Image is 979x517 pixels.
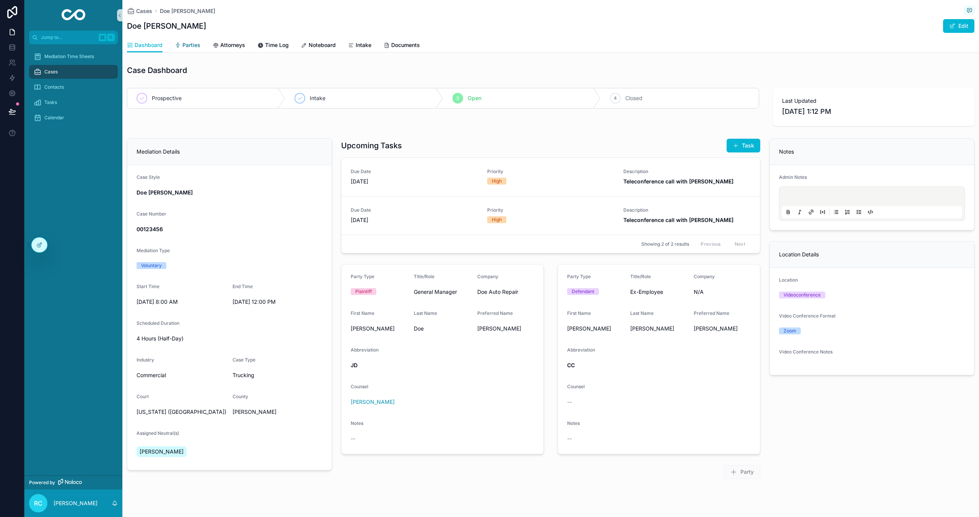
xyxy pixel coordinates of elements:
[301,38,336,53] a: Noteboard
[44,53,94,60] span: Mediation Time Sheets
[351,169,478,175] span: Due Date
[29,111,118,125] a: Calendar
[356,41,371,49] span: Intake
[351,310,374,316] span: First Name
[351,178,478,185] span: [DATE]
[41,34,96,41] span: Jump to...
[351,362,358,368] strong: JD
[477,325,534,332] span: [PERSON_NAME]
[233,408,276,415] span: [PERSON_NAME]
[567,435,572,442] span: --
[351,274,374,279] span: Party Type
[127,21,206,31] h1: Doe [PERSON_NAME]
[694,288,751,296] span: N/A
[233,298,322,306] span: [DATE] 12:00 PM
[779,349,833,355] span: Video Conference Notes
[355,288,372,295] div: Plaintiff
[182,41,200,49] span: Parties
[694,310,729,316] span: Preferred Name
[779,251,819,258] span: Location Details
[137,226,163,232] strong: 00123456
[29,65,118,79] a: Cases
[137,394,149,399] span: Court
[727,139,760,152] button: Task
[567,274,591,279] span: Party Type
[137,357,154,363] span: Industry
[29,50,118,63] a: Mediation Time Sheets
[477,274,498,279] span: Company
[567,398,572,406] span: --
[62,9,86,21] img: App logo
[348,38,371,53] a: Intake
[34,499,42,508] span: RC
[213,38,245,53] a: Attorneys
[152,94,182,102] span: Prospective
[309,41,336,49] span: Noteboard
[137,189,193,196] strong: Doe [PERSON_NAME]
[614,95,617,101] span: 4
[29,31,118,44] button: Jump to...K
[135,41,163,49] span: Dashboard
[140,448,184,455] span: [PERSON_NAME]
[641,241,689,247] span: Showing 2 of 2 results
[351,398,395,406] a: [PERSON_NAME]
[29,80,118,94] a: Contacts
[29,480,55,486] span: Powered by
[351,325,408,332] span: [PERSON_NAME]
[567,347,595,353] span: Abbreviation
[384,38,420,53] a: Documents
[233,394,248,399] span: County
[782,97,965,105] span: Last Updated
[468,94,481,102] span: Open
[351,420,363,426] span: Notes
[477,288,534,296] span: Doe Auto Repair
[623,169,751,175] span: Description
[136,7,152,15] span: Cases
[487,207,615,213] span: Priority
[137,298,226,306] span: [DATE] 8:00 AM
[943,19,974,33] button: Edit
[630,288,687,296] span: Ex-Employee
[137,371,166,379] span: Commercial
[29,96,118,109] a: Tasks
[492,178,502,185] div: High
[24,44,122,135] div: scrollable content
[351,207,478,213] span: Due Date
[351,347,379,353] span: Abbreviation
[567,420,580,426] span: Notes
[341,140,402,151] h1: Upcoming Tasks
[623,207,751,213] span: Description
[351,384,368,389] span: Counsel
[784,292,821,298] div: Videoconference
[567,325,624,332] span: [PERSON_NAME]
[137,174,160,180] span: Case Style
[54,499,98,507] p: [PERSON_NAME]
[160,7,215,15] a: Doe [PERSON_NAME]
[391,41,420,49] span: Documents
[127,65,187,76] h1: Case Dashboard
[630,310,654,316] span: Last Name
[44,115,64,121] span: Calendar
[492,216,502,223] div: High
[233,371,322,379] span: Trucking
[351,216,478,224] span: [DATE]
[257,38,289,53] a: Time Log
[694,274,715,279] span: Company
[220,41,245,49] span: Attorneys
[44,99,57,105] span: Tasks
[233,357,255,363] span: Case Type
[414,288,471,296] span: General Manager
[623,178,733,185] strong: Teleconference call with [PERSON_NAME]
[630,274,651,279] span: Title/Role
[782,106,965,117] span: [DATE] 1:12 PM
[24,475,122,489] a: Powered by
[779,148,794,155] span: Notes
[137,430,179,436] span: Assigned Neutral(s)
[572,288,594,295] div: Defendant
[414,274,434,279] span: Title/Role
[137,284,159,289] span: Start Time
[567,310,591,316] span: First Name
